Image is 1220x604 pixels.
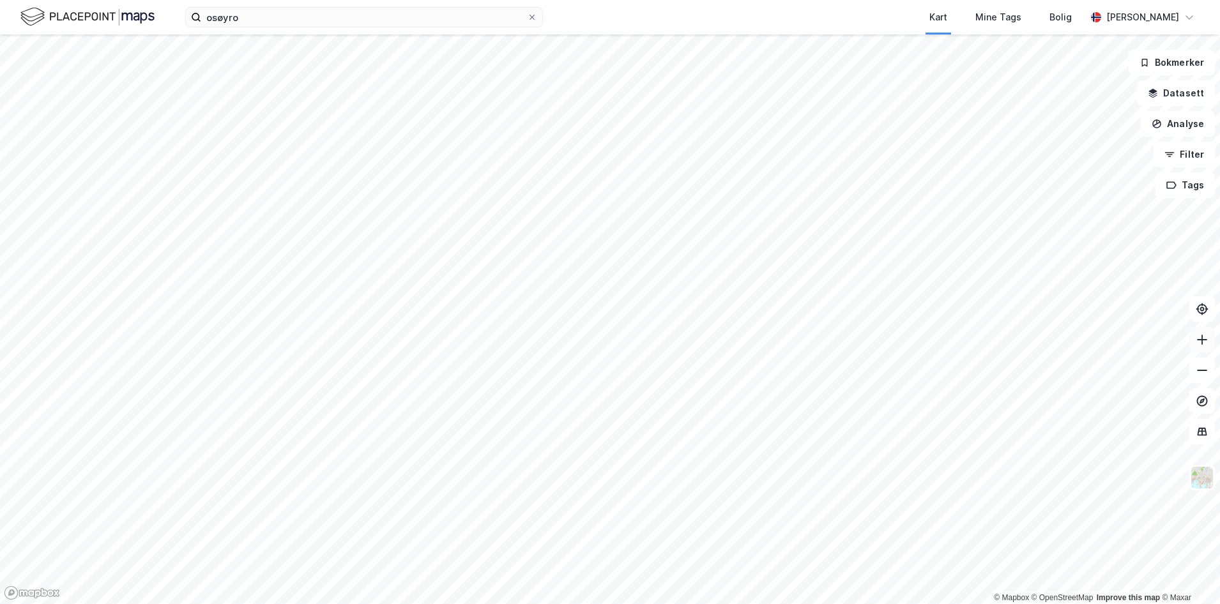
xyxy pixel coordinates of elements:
[975,10,1021,25] div: Mine Tags
[1032,593,1094,602] a: OpenStreetMap
[20,6,155,28] img: logo.f888ab2527a4732fd821a326f86c7f29.svg
[1141,111,1215,137] button: Analyse
[1129,50,1215,75] button: Bokmerker
[1190,465,1214,490] img: Z
[994,593,1029,602] a: Mapbox
[1106,10,1179,25] div: [PERSON_NAME]
[4,585,60,600] a: Mapbox homepage
[1155,172,1215,198] button: Tags
[1156,543,1220,604] iframe: Chat Widget
[1154,142,1215,167] button: Filter
[201,8,527,27] input: Søk på adresse, matrikkel, gårdeiere, leietakere eller personer
[1049,10,1072,25] div: Bolig
[1137,80,1215,106] button: Datasett
[1156,543,1220,604] div: Kontrollprogram for chat
[929,10,947,25] div: Kart
[1097,593,1160,602] a: Improve this map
